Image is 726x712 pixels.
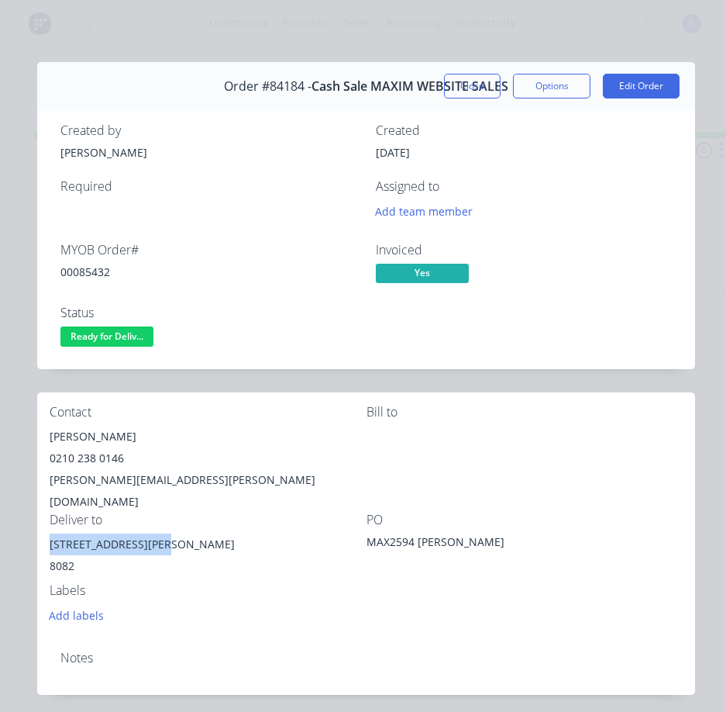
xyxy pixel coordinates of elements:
[60,327,153,346] span: Ready for Deliv...
[50,583,366,598] div: Labels
[366,513,683,527] div: PO
[366,201,480,222] button: Add team member
[50,405,366,420] div: Contact
[60,306,357,320] div: Status
[60,327,153,350] button: Ready for Deliv...
[513,74,590,99] button: Options
[376,264,469,283] span: Yes
[376,145,410,160] span: [DATE]
[50,426,366,448] div: [PERSON_NAME]
[50,426,366,513] div: [PERSON_NAME]0210 238 0146[PERSON_NAME][EMAIL_ADDRESS][PERSON_NAME][DOMAIN_NAME]
[50,534,366,555] div: [STREET_ADDRESS][PERSON_NAME]
[366,534,560,555] div: MAX2594 [PERSON_NAME]
[50,555,366,577] div: 8082
[376,201,481,222] button: Add team member
[60,651,672,665] div: Notes
[50,448,366,469] div: 0210 238 0146
[376,243,673,257] div: Invoiced
[444,74,501,99] button: Close
[60,179,357,194] div: Required
[60,144,357,161] div: [PERSON_NAME]
[224,79,311,94] span: Order #84184 -
[366,405,683,420] div: Bill to
[376,123,673,138] div: Created
[603,74,680,99] button: Edit Order
[41,604,112,625] button: Add labels
[50,513,366,527] div: Deliver to
[311,79,508,94] span: Cash Sale MAXIM WEBSITE SALES
[50,469,366,513] div: [PERSON_NAME][EMAIL_ADDRESS][PERSON_NAME][DOMAIN_NAME]
[60,264,357,280] div: 00085432
[376,179,673,194] div: Assigned to
[60,123,357,138] div: Created by
[60,243,357,257] div: MYOB Order #
[50,534,366,583] div: [STREET_ADDRESS][PERSON_NAME]8082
